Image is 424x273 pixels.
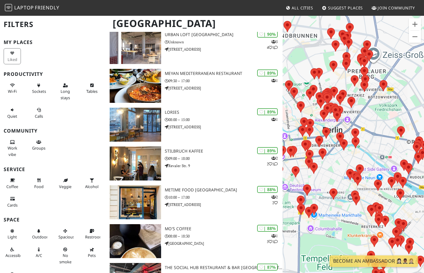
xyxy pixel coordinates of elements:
button: Wi-Fi [4,80,21,96]
button: Coffee [4,175,21,191]
button: No smoke [57,244,74,267]
div: | 88% [257,186,278,193]
span: Suggest Places [328,5,363,11]
div: | 89% [257,147,278,154]
h1: [GEOGRAPHIC_DATA] [108,15,281,32]
button: Outdoor [30,226,48,242]
p: 5 4 1 [267,39,278,50]
h3: Lories [165,110,283,115]
button: Zoom in [409,18,421,30]
span: Credit cards [7,202,18,208]
p: 08:00 – 15:00 [165,117,283,123]
div: | 89% [257,69,278,76]
img: Lories [110,108,161,142]
div: | 87% [257,264,278,271]
h3: The Social Hub Restaurant & Bar [GEOGRAPHIC_DATA] [165,265,283,270]
img: metime food Berlin [110,185,161,219]
p: [GEOGRAPHIC_DATA] [165,241,283,246]
a: Join Community [369,2,417,13]
span: Food [34,184,44,189]
h3: Space [4,217,102,223]
img: LaptopFriendly [5,4,12,11]
span: Work-friendly tables [86,89,98,94]
span: All Cities [292,5,313,11]
button: A/C [30,244,48,261]
span: Air conditioned [36,253,42,258]
p: Revaler Str. 9 [165,163,283,169]
h3: Community [4,128,102,134]
div: | 89% [257,108,278,115]
img: URBAN LOFT Berlin [110,30,161,64]
h2: Filters [4,15,102,34]
p: Unknown [165,39,283,45]
p: 2 2 [271,194,278,206]
button: Alcohol [83,175,101,191]
a: Lories | 89% 1 Lories 08:00 – 15:00 [STREET_ADDRESS] [106,108,283,142]
span: Power sockets [32,89,46,94]
p: [STREET_ADDRESS] [165,85,283,91]
h3: Meyan Mediterranean Restaurant [165,71,283,76]
p: 09:00 – 18:00 [165,156,283,161]
p: [STREET_ADDRESS] [165,124,283,130]
button: Long stays [57,80,74,103]
button: Tables [83,80,101,96]
a: Suggest Places [320,2,366,13]
span: Join Community [378,5,415,11]
span: Quiet [7,113,17,119]
a: All Cities [283,2,316,13]
span: Restroom [85,234,103,240]
a: URBAN LOFT Berlin | 90% 541 URBAN LOFT [GEOGRAPHIC_DATA] Unknown [STREET_ADDRESS] [106,30,283,64]
button: Quiet [4,105,21,121]
img: Meyan Mediterranean Restaurant [110,69,161,103]
button: Spacious [57,226,74,242]
span: Veggie [59,184,71,189]
div: | 88% [257,225,278,232]
button: Light [4,226,21,242]
h3: metime food [GEOGRAPHIC_DATA] [165,187,283,193]
button: Veggie [57,175,74,191]
button: Restroom [83,226,101,242]
p: 2 2 1 [267,155,278,167]
a: Meyan Mediterranean Restaurant | 89% 1 Meyan Mediterranean Restaurant 09:30 – 17:00 [STREET_ADDRESS] [106,69,283,103]
p: [STREET_ADDRESS] [165,202,283,207]
span: Smoke free [59,253,71,264]
img: Stilbruch Kaffee [110,147,161,180]
button: Food [30,175,48,191]
button: Sockets [30,80,48,96]
button: Zoom out [409,31,421,43]
span: Coffee [6,184,18,189]
span: Outdoor area [32,234,48,240]
p: 1 [271,116,278,122]
h3: My Places [4,39,102,45]
span: Stable Wi-Fi [8,89,17,94]
h3: Mo's Coffee [165,226,283,231]
p: [STREET_ADDRESS] [165,46,283,52]
a: Become an Ambassador 🤵🏻‍♀️🤵🏾‍♂️🤵🏼‍♀️ [330,255,418,267]
h3: Service [4,167,102,172]
h3: Stilbruch Kaffee [165,149,283,154]
a: LaptopFriendly LaptopFriendly [5,3,59,13]
span: Alcohol [85,184,98,189]
a: Stilbruch Kaffee | 89% 221 Stilbruch Kaffee 09:00 – 18:00 Revaler Str. 9 [106,147,283,180]
button: Accessible [4,244,21,261]
button: Groups [30,137,48,153]
p: 10:00 – 17:00 [165,194,283,200]
img: Mo's Coffee [110,224,161,258]
a: Mo's Coffee | 88% 151 Mo's Coffee 08:00 – 18:30 [GEOGRAPHIC_DATA] [106,224,283,258]
span: Natural light [8,234,17,240]
button: Work vibe [4,137,21,159]
span: Friendly [35,4,59,11]
span: Video/audio calls [35,113,43,119]
span: Spacious [58,234,75,240]
p: 1 5 1 [267,233,278,244]
a: metime food Berlin | 88% 22 metime food [GEOGRAPHIC_DATA] 10:00 – 17:00 [STREET_ADDRESS] [106,185,283,219]
p: 1 [271,78,278,83]
button: Calls [30,105,48,121]
button: Cards [4,194,21,210]
span: Pet friendly [88,253,96,258]
p: 08:00 – 18:30 [165,233,283,239]
span: People working [8,145,17,157]
span: Accessible [5,253,24,258]
h3: Productivity [4,71,102,77]
span: Group tables [32,145,45,151]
